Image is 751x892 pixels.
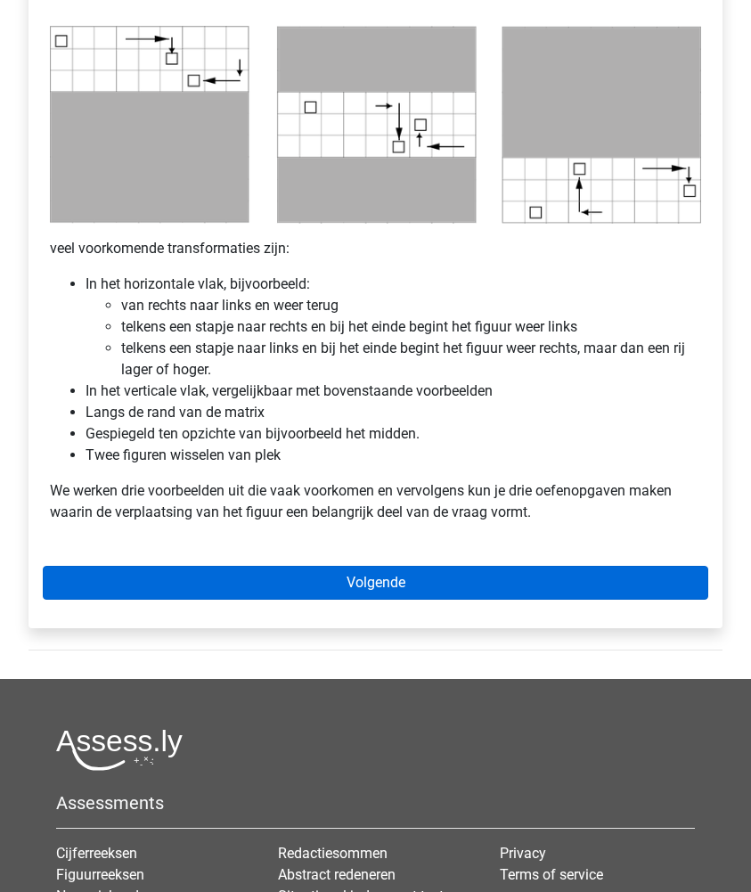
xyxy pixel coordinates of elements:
p: veel voorkomende transformaties zijn: [50,238,701,259]
li: Twee figuren wisselen van plek [86,445,701,466]
li: In het verticale vlak, vergelijkbaar met bovenstaande voorbeelden [86,381,701,402]
a: Cijferreeksen [56,845,137,862]
img: voorbeeld1_2.png [50,26,701,224]
a: Figuurreeksen [56,866,144,883]
p: We werken drie voorbeelden uit die vaak voorkomen en vervolgens kun je drie oefenopgaven maken wa... [50,480,701,523]
a: Abstract redeneren [278,866,396,883]
h5: Assessments [56,792,695,814]
a: Redactiesommen [278,845,388,862]
li: van rechts naar links en weer terug [121,295,701,316]
a: Terms of service [500,866,603,883]
a: Privacy [500,845,546,862]
li: Gespiegeld ten opzichte van bijvoorbeeld het midden. [86,423,701,445]
li: telkens een stapje naar rechts en bij het einde begint het figuur weer links [121,316,701,338]
li: In het horizontale vlak, bijvoorbeeld: [86,274,701,381]
li: Langs de rand van de matrix [86,402,701,423]
a: Volgende [43,566,708,600]
img: Assessly logo [56,729,183,771]
li: telkens een stapje naar links en bij het einde begint het figuur weer rechts, maar dan een rij la... [121,338,701,381]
